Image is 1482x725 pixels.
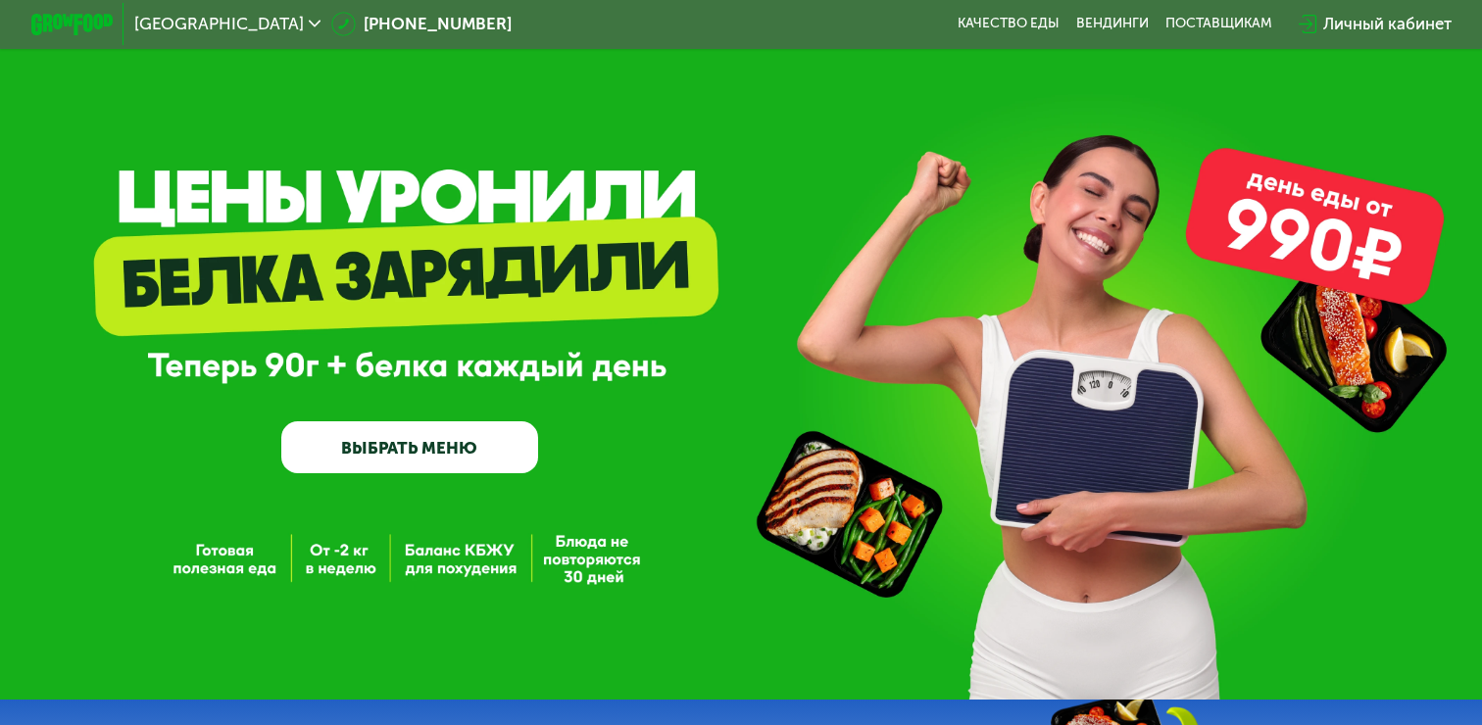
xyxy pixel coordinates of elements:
[958,16,1060,32] a: Качество еды
[1076,16,1149,32] a: Вендинги
[134,16,304,32] span: [GEOGRAPHIC_DATA]
[1323,12,1452,36] div: Личный кабинет
[281,421,537,472] a: ВЫБРАТЬ МЕНЮ
[331,12,513,36] a: [PHONE_NUMBER]
[1165,16,1272,32] div: поставщикам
